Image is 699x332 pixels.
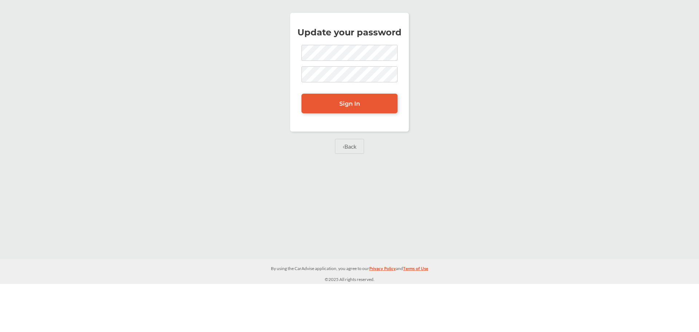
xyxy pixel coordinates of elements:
span: Sign In [339,100,360,107]
a: Sign In [301,94,398,113]
a: Terms of Use [403,265,428,276]
a: ‹Back [335,139,364,154]
a: Privacy Policy [369,265,396,276]
p: Update your password [297,29,402,36]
